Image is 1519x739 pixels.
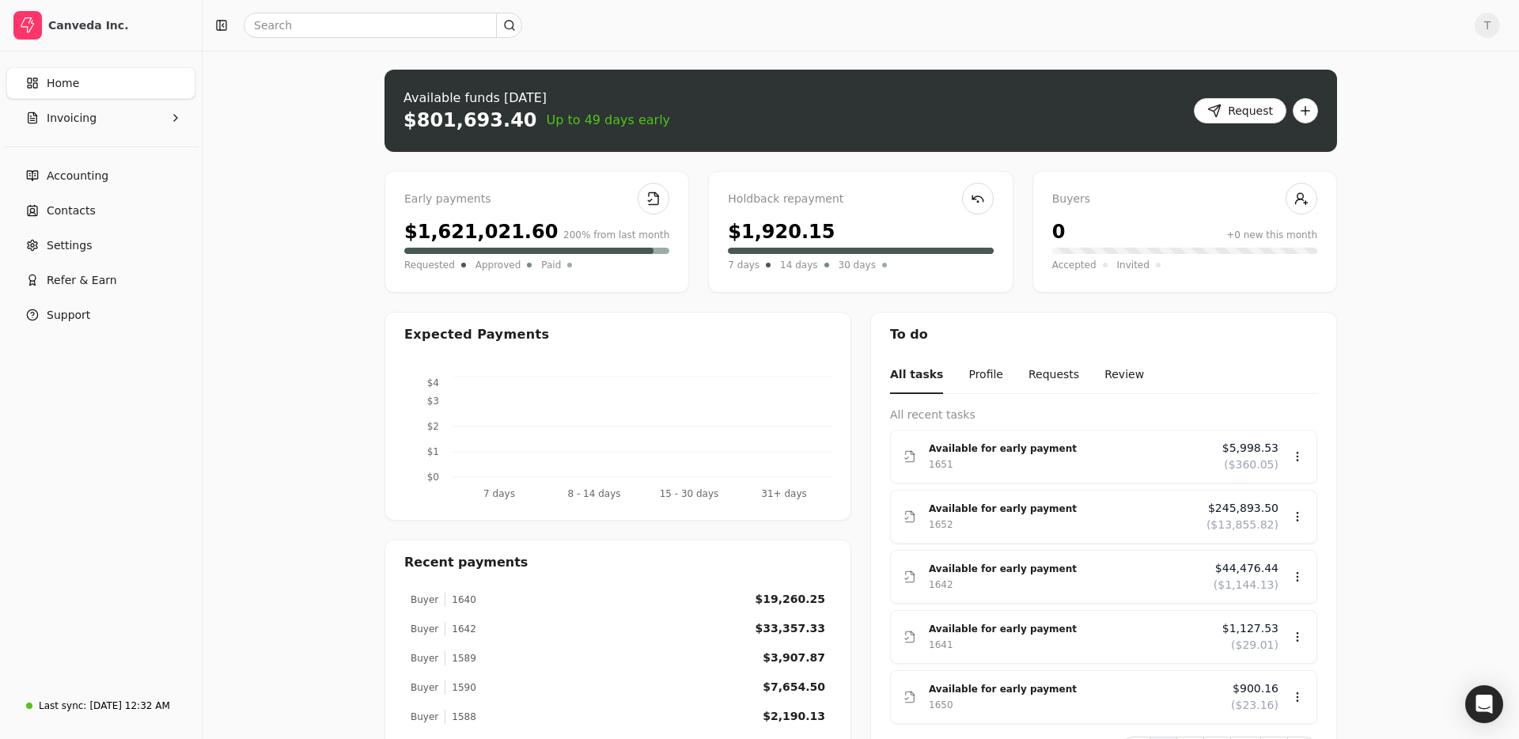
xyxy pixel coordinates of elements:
[48,17,188,33] div: Canveda Inc.
[411,680,438,695] div: Buyer
[1226,228,1317,242] div: +0 new this month
[1052,257,1097,273] span: Accepted
[404,325,549,344] div: Expected Payments
[929,517,953,532] div: 1652
[385,540,850,585] div: Recent payments
[541,257,561,273] span: Paid
[445,680,476,695] div: 1590
[404,191,669,208] div: Early payments
[929,637,953,653] div: 1641
[547,111,671,130] span: Up to 49 days early
[1208,500,1278,517] span: $245,893.50
[728,191,993,208] div: Holdback repayment
[929,577,953,593] div: 1642
[761,488,806,499] tspan: 31+ days
[6,160,195,191] a: Accounting
[929,681,1218,697] div: Available for early payment
[1465,685,1503,723] div: Open Intercom Messenger
[47,75,79,92] span: Home
[763,708,825,725] div: $2,190.13
[445,710,476,724] div: 1588
[929,697,953,713] div: 1650
[244,13,522,38] input: Search
[1475,13,1500,38] button: T
[1052,218,1066,246] div: 0
[1222,440,1278,457] span: $5,998.53
[6,195,195,226] a: Contacts
[427,472,439,483] tspan: $0
[567,488,620,499] tspan: 8 - 14 days
[47,307,90,324] span: Support
[839,257,876,273] span: 30 days
[871,313,1336,357] div: To do
[890,407,1317,423] div: All recent tasks
[47,110,97,127] span: Invoicing
[47,168,108,184] span: Accounting
[763,650,825,666] div: $3,907.87
[47,272,117,289] span: Refer & Earn
[1117,257,1150,273] span: Invited
[427,396,439,407] tspan: $3
[404,257,455,273] span: Requested
[6,264,195,296] button: Refer & Earn
[411,622,438,636] div: Buyer
[1206,517,1278,533] span: ($13,855.82)
[445,593,476,607] div: 1640
[1104,357,1144,394] button: Review
[780,257,817,273] span: 14 days
[1231,697,1278,714] span: ($23.16)
[660,488,719,499] tspan: 15 - 30 days
[929,501,1194,517] div: Available for early payment
[89,699,169,713] div: [DATE] 12:32 AM
[411,593,438,607] div: Buyer
[1231,637,1278,654] span: ($29.01)
[968,357,1003,394] button: Profile
[6,229,195,261] a: Settings
[6,102,195,134] button: Invoicing
[929,621,1210,637] div: Available for early payment
[728,257,759,273] span: 7 days
[1224,457,1278,473] span: ($360.05)
[728,218,835,246] div: $1,920.15
[403,108,537,133] div: $801,693.40
[411,651,438,665] div: Buyer
[475,257,521,273] span: Approved
[483,488,515,499] tspan: 7 days
[755,591,825,608] div: $19,260.25
[929,457,953,472] div: 1651
[6,67,195,99] a: Home
[1194,98,1286,123] button: Request
[47,203,96,219] span: Contacts
[1233,680,1278,697] span: $900.16
[563,228,669,242] div: 200% from last month
[1222,620,1278,637] span: $1,127.53
[890,357,943,394] button: All tasks
[1028,357,1079,394] button: Requests
[763,679,825,695] div: $7,654.50
[929,561,1201,577] div: Available for early payment
[445,651,476,665] div: 1589
[929,441,1210,457] div: Available for early payment
[755,620,825,637] div: $33,357.33
[1215,560,1278,577] span: $44,476.44
[403,89,670,108] div: Available funds [DATE]
[411,710,438,724] div: Buyer
[1052,191,1317,208] div: Buyers
[6,692,195,720] a: Last sync:[DATE] 12:32 AM
[427,446,439,457] tspan: $1
[427,421,439,432] tspan: $2
[445,622,476,636] div: 1642
[427,377,439,388] tspan: $4
[47,237,92,254] span: Settings
[1214,577,1278,593] span: ($1,144.13)
[6,299,195,331] button: Support
[39,699,86,713] div: Last sync:
[404,218,558,246] div: $1,621,021.60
